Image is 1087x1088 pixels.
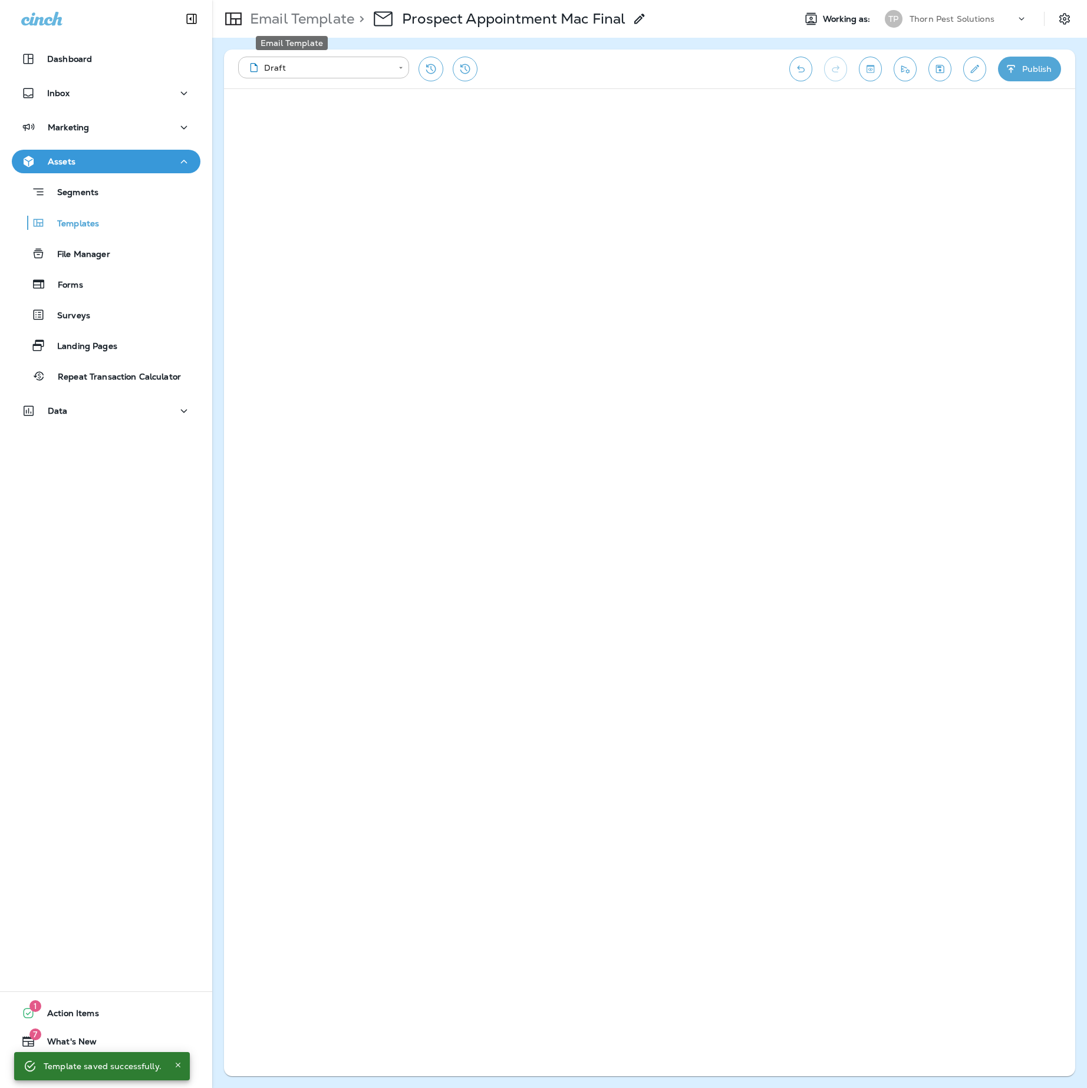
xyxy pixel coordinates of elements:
p: Repeat Transaction Calculator [46,372,181,383]
button: Marketing [12,116,200,139]
div: TP [885,10,902,28]
button: Dashboard [12,47,200,71]
span: 7 [29,1028,41,1040]
p: Landing Pages [45,341,117,352]
p: Dashboard [47,54,92,64]
p: Forms [46,280,83,291]
span: What's New [35,1037,97,1051]
button: View Changelog [453,57,477,81]
span: Action Items [35,1008,99,1023]
p: Thorn Pest Solutions [910,14,994,24]
button: Landing Pages [12,333,200,358]
button: Settings [1054,8,1075,29]
button: Edit details [963,57,986,81]
button: Segments [12,179,200,205]
p: Email Template [245,10,354,28]
button: Forms [12,272,200,296]
button: Undo [789,57,812,81]
button: Send test email [894,57,917,81]
div: Template saved successfully. [44,1056,162,1077]
span: 1 [29,1000,41,1012]
button: Assets [12,150,200,173]
p: > [354,10,364,28]
button: 1Action Items [12,1001,200,1025]
button: Toggle preview [859,57,882,81]
button: File Manager [12,241,200,266]
button: Restore from previous version [419,57,443,81]
p: Assets [48,157,75,166]
p: Surveys [45,311,90,322]
button: Collapse Sidebar [175,7,208,31]
button: Repeat Transaction Calculator [12,364,200,388]
div: Email Template [256,36,328,50]
p: Data [48,406,68,416]
button: Surveys [12,302,200,327]
button: Templates [12,210,200,235]
p: Segments [45,187,98,199]
button: 7What's New [12,1030,200,1053]
span: Working as: [823,14,873,24]
p: File Manager [45,249,110,261]
p: Inbox [47,88,70,98]
button: Support [12,1058,200,1082]
button: Inbox [12,81,200,105]
p: Templates [45,219,99,230]
button: Data [12,399,200,423]
button: Publish [998,57,1061,81]
button: Close [171,1058,185,1072]
div: Draft [246,62,390,74]
button: Save [928,57,951,81]
p: Marketing [48,123,89,132]
p: Prospect Appointment Mac Final [402,10,625,28]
